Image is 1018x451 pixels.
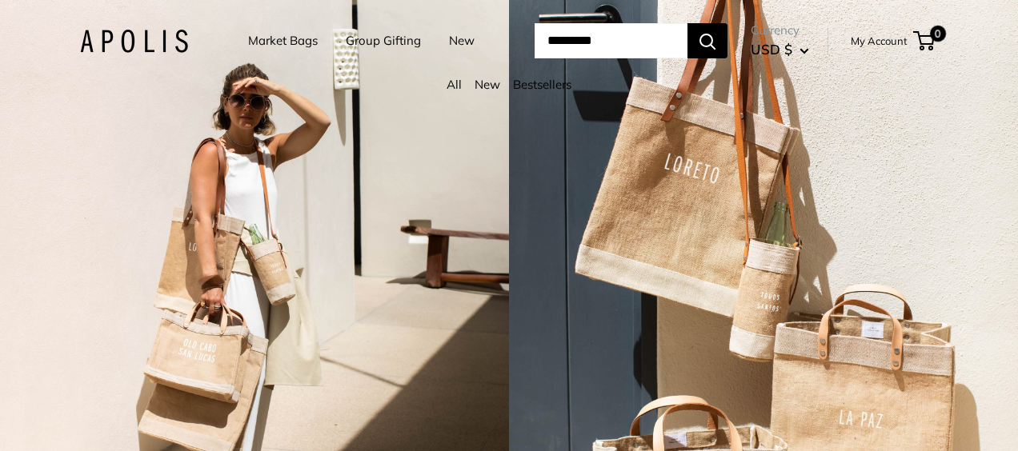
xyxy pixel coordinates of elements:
a: All [447,77,462,92]
a: 0 [915,31,935,50]
a: New [449,30,475,52]
a: New [475,77,500,92]
span: Currency [751,19,809,42]
span: USD $ [751,41,792,58]
button: Search [687,23,727,58]
a: Market Bags [248,30,318,52]
button: USD $ [751,37,809,62]
a: Bestsellers [513,77,571,92]
a: Group Gifting [346,30,421,52]
a: My Account [851,31,908,50]
span: 0 [930,26,946,42]
input: Search... [535,23,687,58]
img: Apolis [80,30,188,53]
